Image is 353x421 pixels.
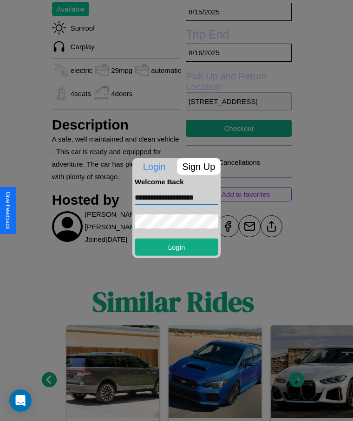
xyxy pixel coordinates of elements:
[135,238,218,255] button: Login
[132,158,176,175] p: Login
[135,177,218,185] h4: Welcome Back
[9,389,32,412] div: Open Intercom Messenger
[5,192,11,229] div: Give Feedback
[177,158,221,175] p: Sign Up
